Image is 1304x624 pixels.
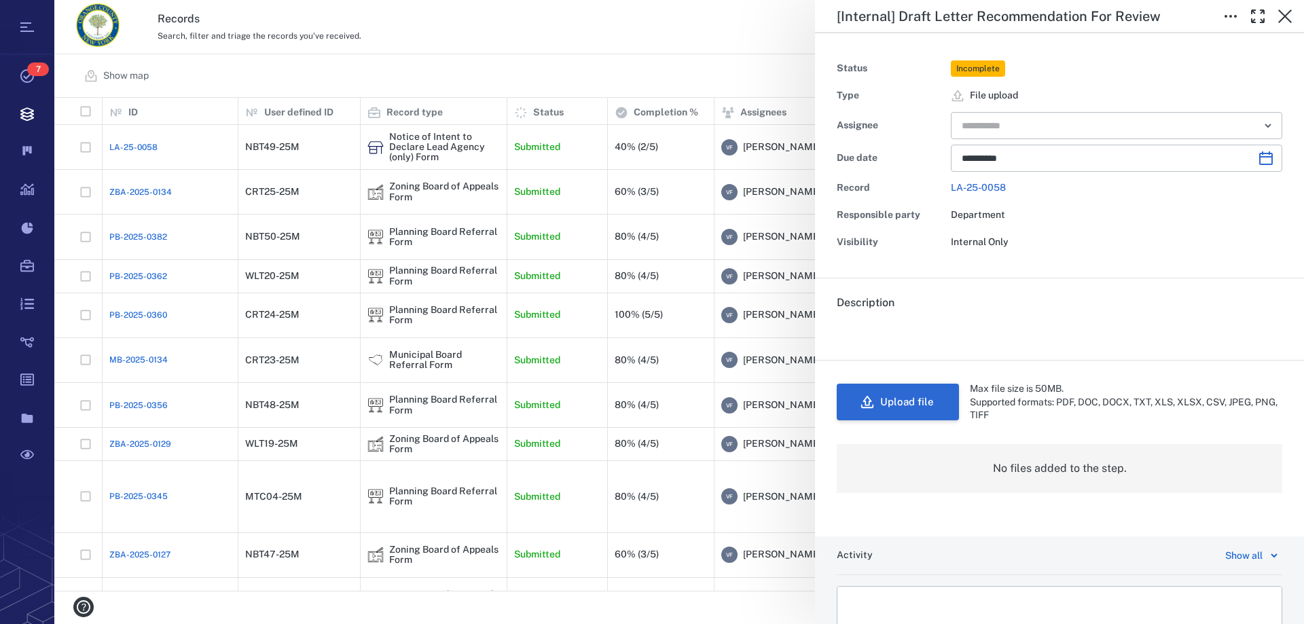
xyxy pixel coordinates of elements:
[951,209,1005,220] span: Department
[27,62,49,76] span: 7
[837,384,959,420] button: Upload file
[837,233,945,252] div: Visibility
[837,549,873,562] h6: Activity
[31,10,58,22] span: Help
[837,116,945,135] div: Assignee
[954,63,1002,75] span: Incomplete
[837,206,945,225] div: Responsible party
[837,86,945,105] div: Type
[1271,3,1299,30] button: Close
[951,182,1006,193] a: LA-25-0058
[1252,145,1280,172] button: Choose date, selected date is Oct 24, 2025
[837,179,945,198] div: Record
[970,89,1018,103] span: File upload
[837,8,1161,25] h5: [Internal] Draft Letter Recommendation For Review
[837,323,839,336] span: .
[837,149,945,168] div: Due date
[970,382,1282,422] div: Max file size is 50MB. Supported formats: PDF, DOC, DOCX, TXT, XLS, XLSX, CSV, JPEG, PNG, TIFF
[837,444,1282,493] div: No files added to the step.
[1244,3,1271,30] button: Toggle Fullscreen
[1258,116,1278,135] button: Open
[1217,3,1244,30] button: Toggle to Edit Boxes
[951,236,1009,247] span: Internal Only
[1225,547,1263,564] div: Show all
[837,59,945,78] div: Status
[837,295,1282,311] h6: Description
